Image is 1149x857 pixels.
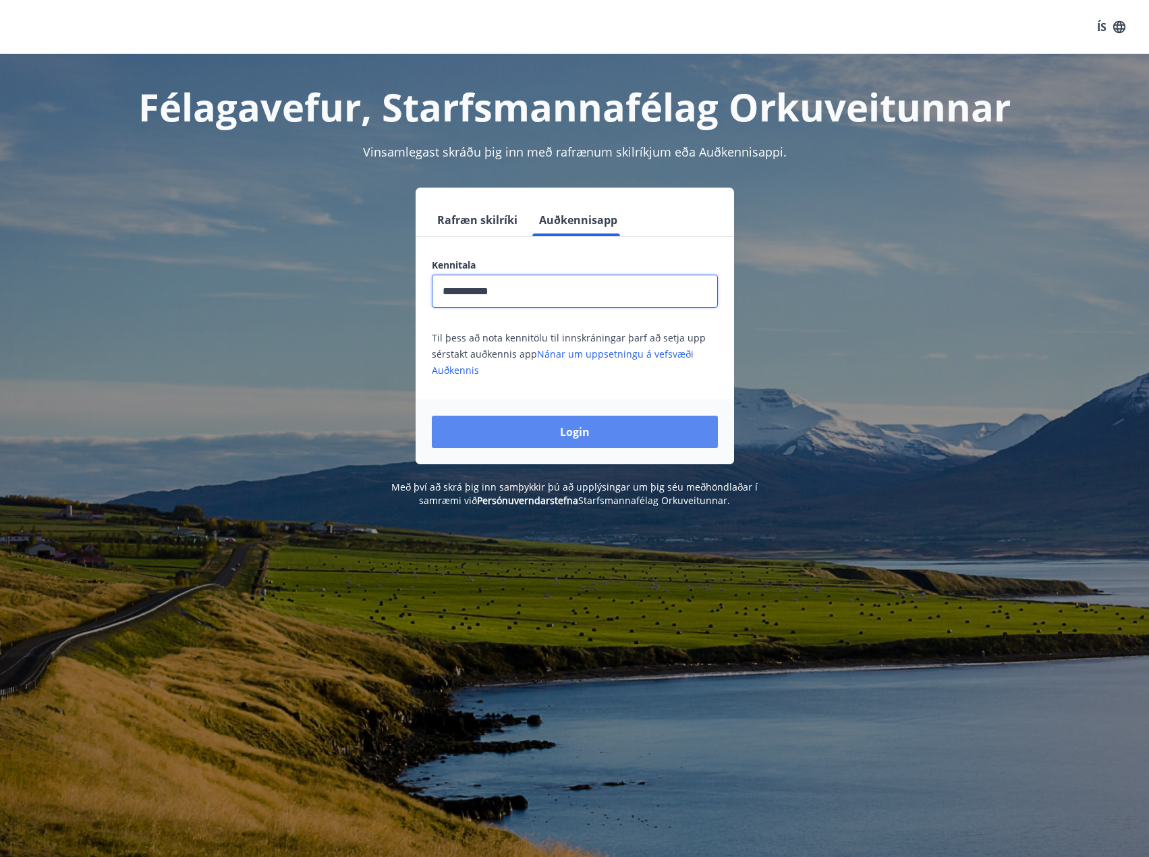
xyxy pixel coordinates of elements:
button: Login [432,416,718,448]
button: ÍS [1090,15,1133,39]
h1: Félagavefur, Starfsmannafélag Orkuveitunnar [105,81,1044,132]
button: Rafræn skilríki [432,204,523,236]
span: Til þess að nota kennitölu til innskráningar þarf að setja upp sérstakt auðkennis app [432,331,706,377]
a: Nánar um uppsetningu á vefsvæði Auðkennis [432,348,694,377]
span: Vinsamlegast skráðu þig inn með rafrænum skilríkjum eða Auðkennisappi. [363,144,787,160]
a: Persónuverndarstefna [477,494,578,507]
label: Kennitala [432,258,718,272]
span: Með því að skrá þig inn samþykkir þú að upplýsingar um þig séu meðhöndlaðar í samræmi við Starfsm... [391,480,758,507]
button: Auðkennisapp [534,204,623,236]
